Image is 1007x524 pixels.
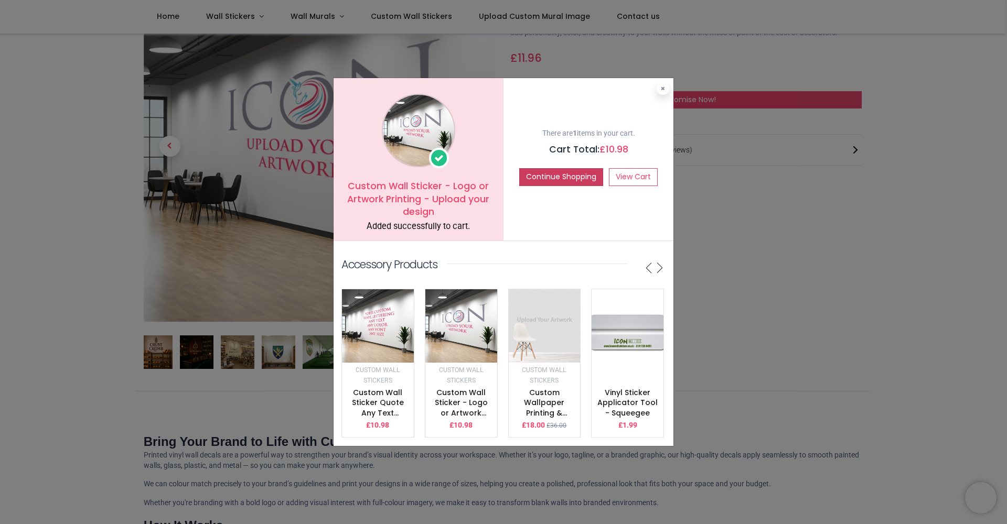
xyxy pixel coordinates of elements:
img: image_1024 [382,94,455,167]
a: Custom Wall Stickers [522,365,566,384]
span: 10.98 [454,421,473,429]
small: £ [547,421,566,430]
span: £ [599,143,628,156]
small: Custom Wall Stickers [356,366,400,384]
a: View Cart [609,168,658,186]
span: 10.98 [370,421,389,429]
div: Added successfully to cart. [341,221,495,233]
b: 1 [573,129,577,137]
img: image_512 [342,289,414,363]
small: Custom Wall Stickers [439,366,484,384]
p: Accessory Products [341,257,437,272]
h5: Cart Total: [511,143,666,156]
span: 18.00 [526,421,545,429]
small: Custom Wall Stickers [522,366,566,384]
a: Custom Wall Stickers [356,365,400,384]
a: Custom Wall Stickers [439,365,484,384]
p: There are items in your cart. [511,128,666,139]
span: 10.98 [606,143,628,156]
p: £ [366,420,389,431]
h5: Custom Wall Sticker - Logo or Artwork Printing - Upload your design [341,180,495,219]
button: Continue Shopping [519,168,603,186]
p: £ [522,420,545,431]
img: image_512 [509,289,581,363]
a: Vinyl Sticker Applicator Tool - Squeegee [597,387,658,418]
p: £ [618,420,637,431]
a: Custom Wallpaper Printing & Custom Wall Murals [520,387,569,439]
img: image_512 [592,289,663,373]
span: 36.00 [550,422,566,429]
img: image_512 [425,289,497,363]
span: 1.99 [623,421,637,429]
a: Custom Wall Sticker Quote Any Text & Colour - Vinyl Lettering [348,387,408,439]
p: £ [449,420,473,431]
a: Custom Wall Sticker - Logo or Artwork Printing - Upload your design [435,387,488,449]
